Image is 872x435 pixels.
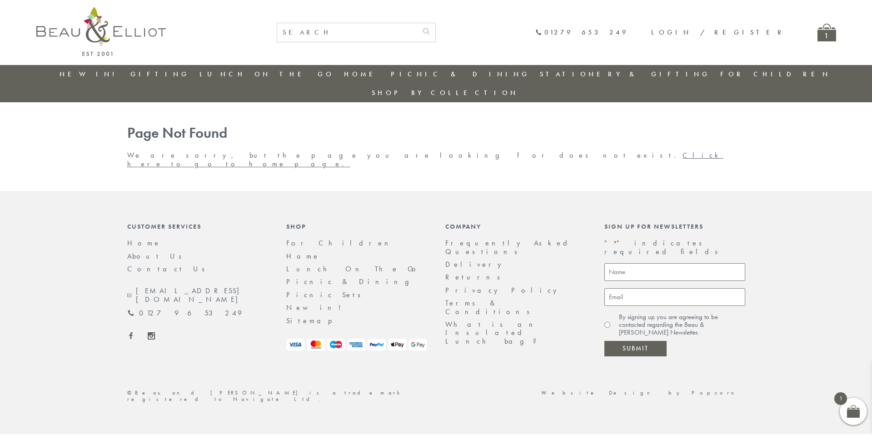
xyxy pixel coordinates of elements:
a: For Children [286,238,395,248]
a: Picnic & Dining [391,70,530,79]
input: Submit [604,341,667,356]
div: We are sorry, but the page you are looking for does not exist. [118,125,754,168]
label: By signing up you are agreeing to be contacted regarding the Beau & [PERSON_NAME] Newsletter. [619,313,745,337]
a: Lunch On The Go [286,264,421,274]
p: " " indicates required fields [604,239,745,256]
a: 01279 653 249 [535,29,628,36]
a: Gifting [130,70,189,79]
h1: Page Not Found [127,125,745,142]
a: Frequently Asked Questions [445,238,573,256]
a: 01279 653 249 [127,309,242,317]
a: Home [344,70,380,79]
a: Stationery & Gifting [540,70,710,79]
a: For Children [720,70,831,79]
span: 1 [834,392,847,405]
a: 1 [817,24,836,41]
div: Customer Services [127,223,268,230]
a: Sitemap [286,316,344,325]
a: Click here to go to home page. [127,150,723,168]
a: Picnic & Dining [286,277,418,286]
a: Contact Us [127,264,211,274]
a: Shop by collection [372,88,518,97]
a: What is an Insulated Lunch bag? [445,320,544,346]
input: Name [604,263,745,281]
div: ©Beau and [PERSON_NAME] is a trademark registered to Navigate Ltd. [118,390,436,403]
a: Login / Register [651,28,786,37]
div: Company [445,223,586,230]
img: payment-logos.png [286,339,427,351]
a: [EMAIL_ADDRESS][DOMAIN_NAME] [127,287,268,304]
a: Delivery [445,260,506,269]
a: Home [286,251,320,261]
a: Privacy Policy [445,285,562,295]
input: SEARCH [277,23,417,42]
a: About Us [127,251,188,261]
a: Lunch On The Go [199,70,334,79]
input: Email [604,288,745,306]
a: Terms & Conditions [445,298,536,316]
div: Shop [286,223,427,230]
a: New in! [60,70,120,79]
a: Returns [445,272,506,282]
a: New in! [286,303,348,312]
a: Picnic Sets [286,290,367,300]
a: Website Design by Popcorn [541,389,745,396]
img: logo [36,7,166,56]
div: Sign up for newsletters [604,223,745,230]
a: Home [127,238,161,248]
